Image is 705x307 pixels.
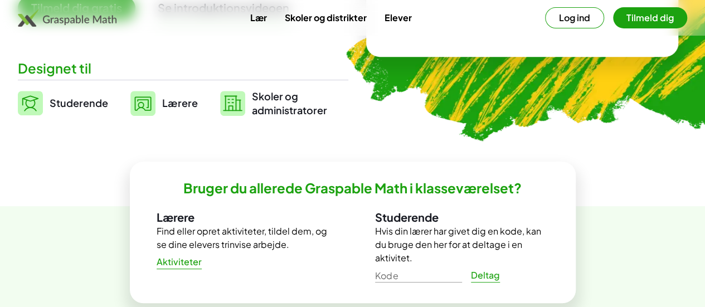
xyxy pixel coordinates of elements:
[50,96,108,109] font: Studerende
[148,252,211,272] a: Aktiviteter
[384,12,411,23] font: Elever
[220,91,245,116] img: svg%3e
[130,89,198,117] a: Lærere
[250,12,266,23] font: Lær
[241,7,275,28] a: Lær
[375,225,541,264] font: Hvis din lærer har givet dig en kode, kan du bruge den her for at deltage i en aktivitet.
[220,89,327,117] a: Skoler ogadministratorer
[613,7,687,28] button: Tilmeld dig
[375,7,420,28] a: Elever
[130,91,155,116] img: svg%3e
[157,210,195,224] font: Lærere
[18,60,91,76] font: Designet til
[183,179,522,196] font: Bruger du allerede Graspable Math i klasseværelset?
[252,90,298,103] font: Skoler og
[559,12,590,23] font: Log ind
[626,12,674,23] font: Tilmeld dig
[284,12,366,23] font: Skoler og distrikter
[375,210,439,224] font: Studerende
[545,7,604,28] button: Log ind
[471,269,500,281] font: Deltag
[275,7,375,28] a: Skoler og distrikter
[18,91,43,115] img: svg%3e
[157,256,202,267] font: Aktiviteter
[18,89,108,117] a: Studerende
[462,265,509,285] a: Deltag
[162,96,198,109] font: Lærere
[252,104,327,116] font: administratorer
[157,225,327,250] font: Find eller opret aktiviteter, tildel dem, og se dine elevers trinvise arbejde.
